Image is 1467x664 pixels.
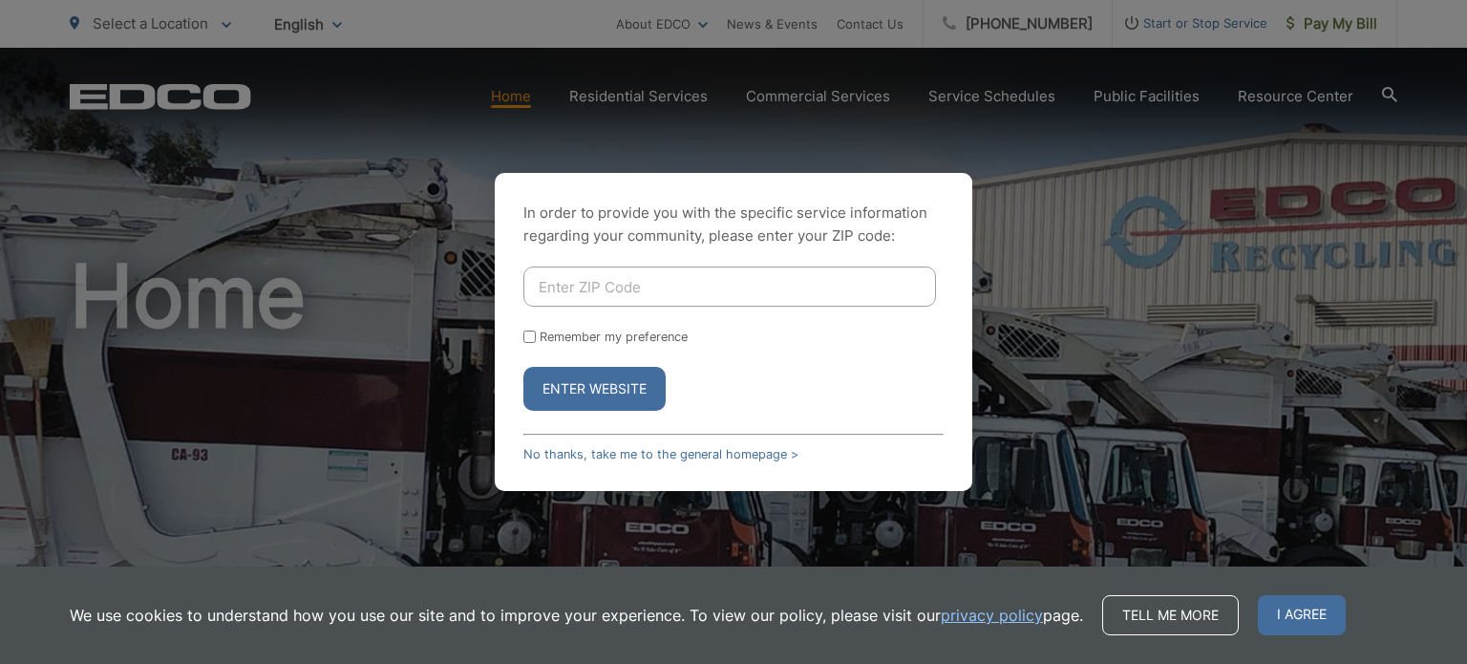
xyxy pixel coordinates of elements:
[1102,595,1239,635] a: Tell me more
[523,202,944,247] p: In order to provide you with the specific service information regarding your community, please en...
[523,447,798,461] a: No thanks, take me to the general homepage >
[941,604,1043,627] a: privacy policy
[1258,595,1346,635] span: I agree
[523,267,936,307] input: Enter ZIP Code
[540,330,688,344] label: Remember my preference
[523,367,666,411] button: Enter Website
[70,604,1083,627] p: We use cookies to understand how you use our site and to improve your experience. To view our pol...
